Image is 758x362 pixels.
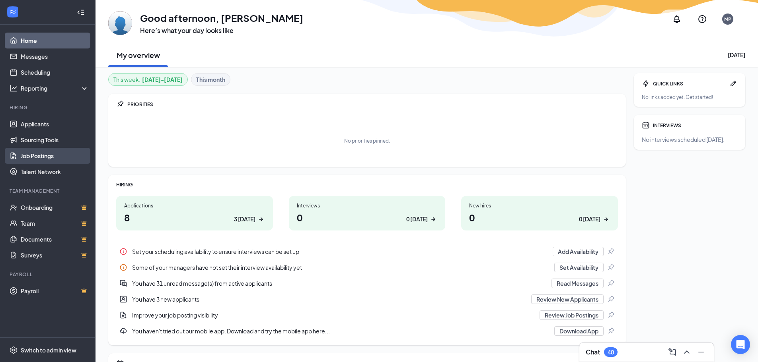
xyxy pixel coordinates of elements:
[21,346,76,354] div: Switch to admin view
[21,215,89,231] a: TeamCrown
[728,51,745,59] div: [DATE]
[21,231,89,247] a: DocumentsCrown
[682,347,692,357] svg: ChevronUp
[9,8,17,16] svg: WorkstreamLogo
[21,247,89,263] a: SurveysCrown
[469,211,610,224] h1: 0
[724,16,731,23] div: MP
[132,327,550,335] div: You haven't tried out our mobile app. Download and try the mobile app here...
[116,275,618,291] div: You have 31 unread message(s) from active applicants
[142,75,183,84] b: [DATE] - [DATE]
[607,279,615,287] svg: Pin
[289,196,446,230] a: Interviews00 [DATE]ArrowRight
[124,211,265,224] h1: 8
[21,64,89,80] a: Scheduling
[116,275,618,291] a: DoubleChatActiveYou have 31 unread message(s) from active applicantsRead MessagesPin
[116,196,273,230] a: Applications83 [DATE]ArrowRight
[642,136,737,143] div: No interviews scheduled [DATE].
[21,148,89,164] a: Job Postings
[731,335,750,354] div: Open Intercom Messenger
[119,311,127,319] svg: DocumentAdd
[608,349,614,356] div: 40
[607,295,615,303] svg: Pin
[21,48,89,64] a: Messages
[116,244,618,259] a: InfoSet your scheduling availability to ensure interviews can be set upAdd AvailabilityPin
[132,263,550,271] div: Some of your managers have not set their interview availability yet
[553,247,604,256] button: Add Availability
[406,215,428,223] div: 0 [DATE]
[21,199,89,215] a: OnboardingCrown
[607,263,615,271] svg: Pin
[21,164,89,180] a: Talent Network
[117,50,160,60] h2: My overview
[116,323,618,339] div: You haven't tried out our mobile app. Download and try the mobile app here...
[666,346,679,358] button: ComposeMessage
[696,347,706,357] svg: Minimize
[196,75,225,84] b: This month
[116,181,618,188] div: HIRING
[607,248,615,256] svg: Pin
[132,279,547,287] div: You have 31 unread message(s) from active applicants
[116,291,618,307] div: You have 3 new applicants
[234,215,255,223] div: 3 [DATE]
[108,11,132,35] img: Maria Prioletti
[21,283,89,299] a: PayrollCrown
[119,327,127,335] svg: Download
[729,79,737,87] svg: Pen
[554,326,604,336] button: Download App
[10,271,87,278] div: Payroll
[119,279,127,287] svg: DoubleChatActive
[297,202,438,209] div: Interviews
[119,248,127,256] svg: Info
[140,11,303,25] h1: Good afternoon, [PERSON_NAME]
[119,295,127,303] svg: UserEntity
[132,248,548,256] div: Set your scheduling availability to ensure interviews can be set up
[695,346,707,358] button: Minimize
[127,101,618,108] div: PRIORITIES
[113,75,183,84] div: This week :
[21,33,89,48] a: Home
[116,307,618,323] a: DocumentAddImprove your job posting visibilityReview Job PostingsPin
[116,259,618,275] a: InfoSome of your managers have not set their interview availability yetSet AvailabilityPin
[672,14,682,24] svg: Notifications
[642,94,737,101] div: No links added yet. Get started!
[21,84,89,92] div: Reporting
[586,348,600,356] h3: Chat
[77,8,85,16] svg: Collapse
[344,137,390,144] div: No priorities pinned.
[642,79,650,87] svg: Bolt
[607,311,615,319] svg: Pin
[10,84,18,92] svg: Analysis
[653,122,737,129] div: INTERVIEWS
[116,259,618,275] div: Some of your managers have not set their interview availability yet
[551,279,604,288] button: Read Messages
[540,310,604,320] button: Review Job Postings
[579,215,600,223] div: 0 [DATE]
[116,291,618,307] a: UserEntityYou have 3 new applicantsReview New ApplicantsPin
[602,215,610,223] svg: ArrowRight
[698,14,707,24] svg: QuestionInfo
[257,215,265,223] svg: ArrowRight
[140,26,303,35] h3: Here’s what your day looks like
[531,294,604,304] button: Review New Applicants
[10,346,18,354] svg: Settings
[116,100,124,108] svg: Pin
[642,121,650,129] svg: Calendar
[429,215,437,223] svg: ArrowRight
[653,80,726,87] div: QUICK LINKS
[668,347,677,357] svg: ComposeMessage
[116,307,618,323] div: Improve your job posting visibility
[132,295,526,303] div: You have 3 new applicants
[607,327,615,335] svg: Pin
[297,211,438,224] h1: 0
[21,116,89,132] a: Applicants
[10,104,87,111] div: Hiring
[116,323,618,339] a: DownloadYou haven't tried out our mobile app. Download and try the mobile app here...Download AppPin
[124,202,265,209] div: Applications
[116,244,618,259] div: Set your scheduling availability to ensure interviews can be set up
[132,311,535,319] div: Improve your job posting visibility
[119,263,127,271] svg: Info
[21,132,89,148] a: Sourcing Tools
[680,346,693,358] button: ChevronUp
[554,263,604,272] button: Set Availability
